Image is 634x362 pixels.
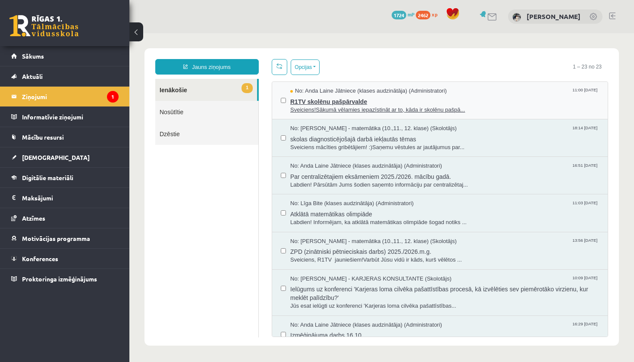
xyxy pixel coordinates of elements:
span: 16:29 [DATE] [441,288,470,294]
span: xp [432,11,437,18]
a: Atzīmes [11,208,119,228]
a: No: Anda Laine Jātniece (klases audzinātāja) (Administratori) 16:29 [DATE] Izmēģinājuma darbs 16.10. [161,288,470,315]
span: No: [PERSON_NAME] - matemātika (10.,11., 12. klase) (Skolotājs) [161,204,327,212]
a: Maksājumi [11,188,119,208]
a: Ziņojumi1 [11,87,119,106]
a: No: [PERSON_NAME] - matemātika (10.,11., 12. klase) (Skolotājs) 13:56 [DATE] ZPD (zinātniski pētn... [161,204,470,231]
span: Aktuāli [22,72,43,80]
span: Atklātā matemātikas olimpiāde [161,175,470,185]
a: Motivācijas programma [11,228,119,248]
span: No: Anda Laine Jātniece (klases audzinātāja) (Administratori) [161,54,317,62]
a: 1724 mP [392,11,414,18]
a: Informatīvie ziņojumi [11,107,119,127]
span: 1724 [392,11,406,19]
span: 13:56 [DATE] [441,204,470,211]
span: [DEMOGRAPHIC_DATA] [22,153,90,161]
a: Sākums [11,46,119,66]
span: No: Anda Laine Jātniece (klases audzinātāja) (Administratori) [161,288,313,296]
span: 18:14 [DATE] [441,91,470,98]
span: Motivācijas programma [22,234,90,242]
span: Sveiciens, R1TV jauniešiem!Varbūt Jūsu vidū ir kāds, kurš vēlētos ... [161,223,470,231]
span: Mācību resursi [22,133,64,141]
span: No: Līga Bite (klases audzinātāja) (Administratori) [161,166,284,175]
a: No: Anda Laine Jātniece (klases audzinātāja) (Administratori) 11:00 [DATE] R1TV skolēnu pašpārval... [161,54,470,81]
a: Proktoringa izmēģinājums [11,269,119,289]
i: 1 [107,91,119,103]
span: Konferences [22,255,58,262]
a: Nosūtītie [26,68,129,90]
span: mP [408,11,414,18]
span: 1 – 23 no 23 [437,26,479,41]
span: Labdien! Pārsūtām Jums šodien saņemto informāciju par centralizētaj... [161,148,470,156]
span: No: Anda Laine Jātniece (klases audzinātāja) (Administratori) [161,129,313,137]
a: 2462 xp [416,11,442,18]
a: [DEMOGRAPHIC_DATA] [11,147,119,167]
span: Sveiciens mācīties gribētājiem! :)Saņemu vēstules ar jautājumus par... [161,110,470,119]
span: Sākums [22,52,44,60]
span: No: [PERSON_NAME] - matemātika (10.,11., 12. klase) (Skolotājs) [161,91,327,100]
span: Izmēģinājuma darbs 16.10. [161,296,470,306]
button: Opcijas [161,26,190,42]
a: Jauns ziņojums [26,26,129,41]
span: Atzīmes [22,214,45,222]
a: Digitālie materiāli [11,168,119,187]
a: No: [PERSON_NAME] - matemātika (10.,11., 12. klase) (Skolotājs) 18:14 [DATE] skolas diagnosticējo... [161,91,470,118]
a: Rīgas 1. Tālmācības vidusskola [9,15,78,37]
a: Mācību resursi [11,127,119,147]
span: 11:03 [DATE] [441,166,470,173]
legend: Ziņojumi [22,87,119,106]
span: Jūs esat ielūgti uz konferenci 'Karjeras loma cilvēka pašattīstības... [161,269,470,277]
span: Proktoringa izmēģinājums [22,275,97,283]
a: Konferences [11,249,119,268]
span: 16:51 [DATE] [441,129,470,135]
span: Sveiciens!Sākumā vēlamies iepazīstināt ar to, kāda ir skolēnu pašpā... [161,73,470,81]
span: Labdien! Informējam, ka atklātā matemātikas olimpiāde šogad notiks ... [161,185,470,193]
span: 11:00 [DATE] [441,54,470,60]
span: R1TV skolēnu pašpārvalde [161,62,470,73]
a: [PERSON_NAME] [527,12,581,21]
a: Aktuāli [11,66,119,86]
span: ZPD (zinātniski pētnieciskais darbs) 2025./2026.m.g. [161,212,470,223]
span: skolas diagnosticējošajā darbā iekļautās tēmas [161,100,470,110]
span: Par centralizētajiem eksāmeniem 2025./2026. mācību gadā. [161,137,470,148]
img: Daniela Varlamova [512,13,521,22]
legend: Informatīvie ziņojumi [22,107,119,127]
span: Ielūgums uz konferenci 'Karjeras loma cilvēka pašattīstības procesā, kā izvēlēties sev piemērotāk... [161,250,470,269]
a: 1Ienākošie [26,46,128,68]
span: 10:09 [DATE] [441,242,470,248]
a: No: Līga Bite (klases audzinātāja) (Administratori) 11:03 [DATE] Atklātā matemātikas olimpiāde La... [161,166,470,193]
span: Digitālie materiāli [22,174,73,181]
a: Dzēstie [26,90,129,112]
span: 1 [112,50,123,60]
a: No: Anda Laine Jātniece (klases audzinātāja) (Administratori) 16:51 [DATE] Par centralizētajiem e... [161,129,470,156]
a: No: [PERSON_NAME] - KARJERAS KONSULTANTE (Skolotājs) 10:09 [DATE] Ielūgums uz konferenci 'Karjera... [161,242,470,277]
legend: Maksājumi [22,188,119,208]
span: No: [PERSON_NAME] - KARJERAS KONSULTANTE (Skolotājs) [161,242,322,250]
span: 2462 [416,11,430,19]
